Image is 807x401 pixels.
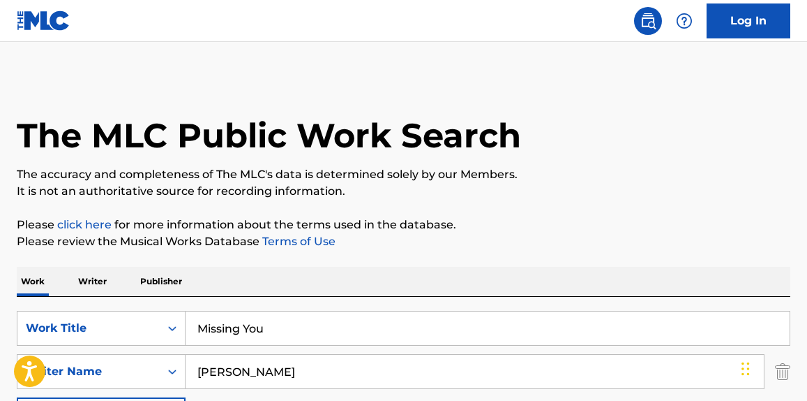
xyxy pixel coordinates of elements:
[737,334,807,401] iframe: Chat Widget
[26,363,151,380] div: Writer Name
[17,217,790,233] p: Please for more information about the terms used in the database.
[670,7,698,35] div: Help
[640,13,656,29] img: search
[17,267,49,296] p: Work
[26,320,151,337] div: Work Title
[741,348,750,390] div: Drag
[136,267,186,296] p: Publisher
[17,233,790,250] p: Please review the Musical Works Database
[707,3,790,38] a: Log In
[17,166,790,183] p: The accuracy and completeness of The MLC's data is determined solely by our Members.
[259,235,335,248] a: Terms of Use
[17,183,790,200] p: It is not an authoritative source for recording information.
[634,7,662,35] a: Public Search
[17,115,521,156] h1: The MLC Public Work Search
[74,267,111,296] p: Writer
[17,10,70,31] img: MLC Logo
[57,218,112,231] a: click here
[676,13,693,29] img: help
